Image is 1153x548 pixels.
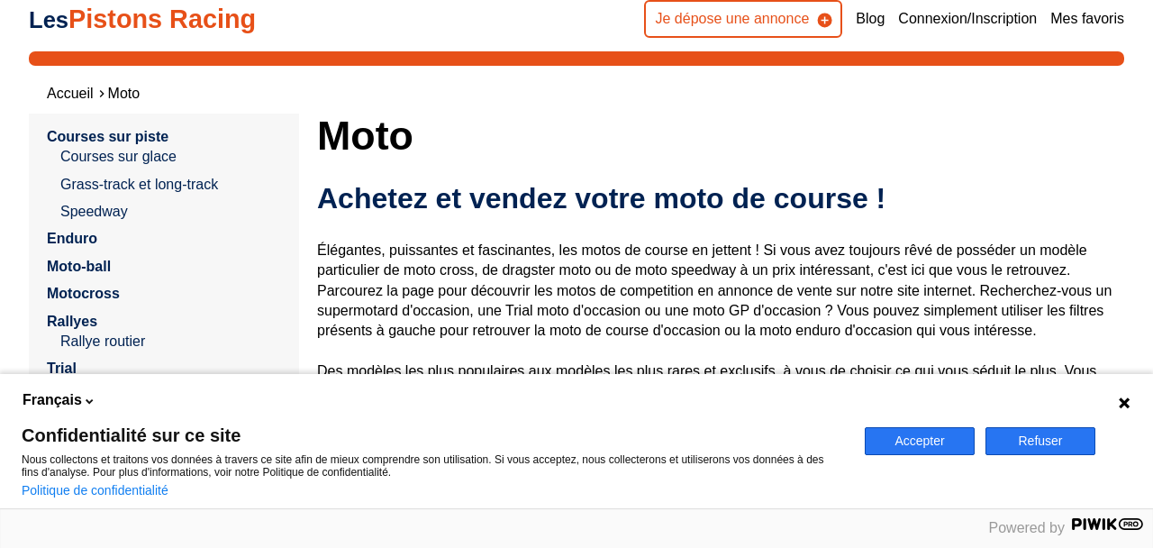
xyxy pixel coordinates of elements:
a: Courses sur piste [47,129,168,144]
a: Moto [108,86,141,101]
a: Accueil [47,86,94,101]
a: Politique de confidentialité [22,483,168,498]
a: LesPistons Racing [29,5,256,33]
span: Français [23,390,82,410]
h1: Moto [317,114,1124,157]
a: Trial [47,361,77,376]
a: Motocross [47,286,120,301]
button: Accepter [865,427,975,455]
a: Rallyes [47,314,97,329]
span: Les [29,7,68,32]
a: Courses sur glace [60,147,281,167]
h2: Achetez et vendez votre moto de course ! [317,180,1124,216]
a: Blog [856,9,885,29]
span: Confidentialité sur ce site [22,426,843,444]
p: Élégantes, puissantes et fascinantes, les motos de course en jettent ! Si vous avez toujours rêvé... [317,241,1124,443]
a: Moto-ball [47,259,111,274]
p: Nous collectons et traitons vos données à travers ce site afin de mieux comprendre son utilisatio... [22,453,843,479]
a: Enduro [47,231,97,246]
span: Powered by [989,520,1066,535]
a: Grass-track et long-track [60,175,281,195]
a: Speedway [60,202,281,222]
a: Connexion/Inscription [898,9,1037,29]
a: Rallye routier [60,332,281,352]
a: Mes favoris [1050,9,1124,29]
button: Refuser [985,427,1095,455]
